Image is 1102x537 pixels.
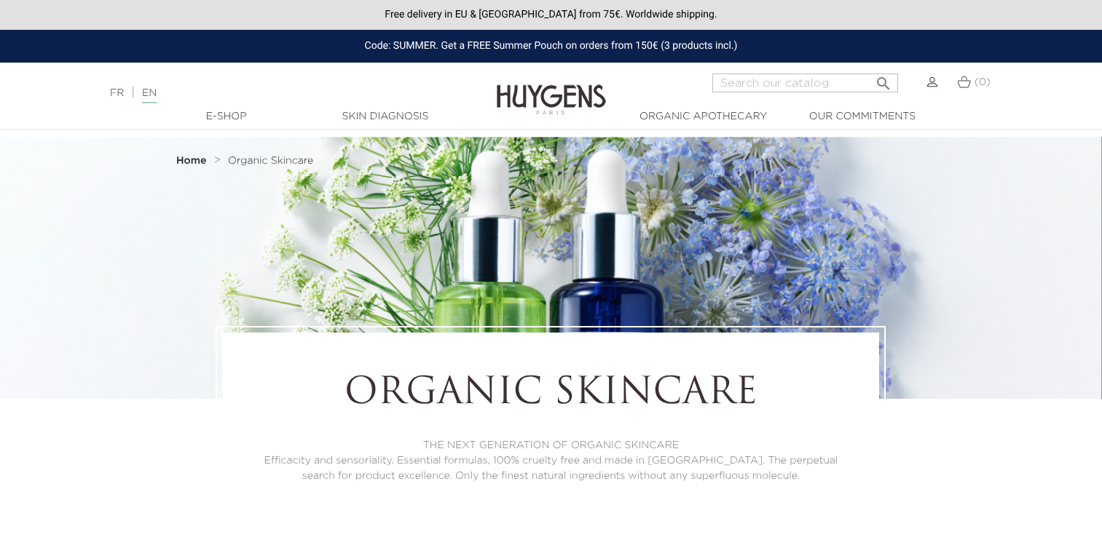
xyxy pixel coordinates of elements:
p: Efficacity and sensoriality. Essential formulas, 100% cruelty free and made in [GEOGRAPHIC_DATA].... [262,453,839,484]
p: THE NEXT GENERATION OF ORGANIC SKINCARE [262,438,839,453]
input: Search [712,73,898,92]
span: (0) [975,77,991,87]
h1: Organic Skincare [262,373,839,416]
a: EN [142,88,157,103]
i:  [875,71,892,88]
button:  [870,69,897,89]
strong: Home [176,156,207,166]
div: | [103,84,448,102]
a: E-Shop [154,109,299,124]
a: Organic Skincare [228,155,313,167]
span: Organic Skincare [228,156,313,166]
a: Skin Diagnosis [312,109,458,124]
a: Our commitments [790,109,935,124]
a: FR [110,88,124,98]
a: Organic Apothecary [631,109,776,124]
img: Huygens [497,61,606,117]
a: Home [176,155,210,167]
